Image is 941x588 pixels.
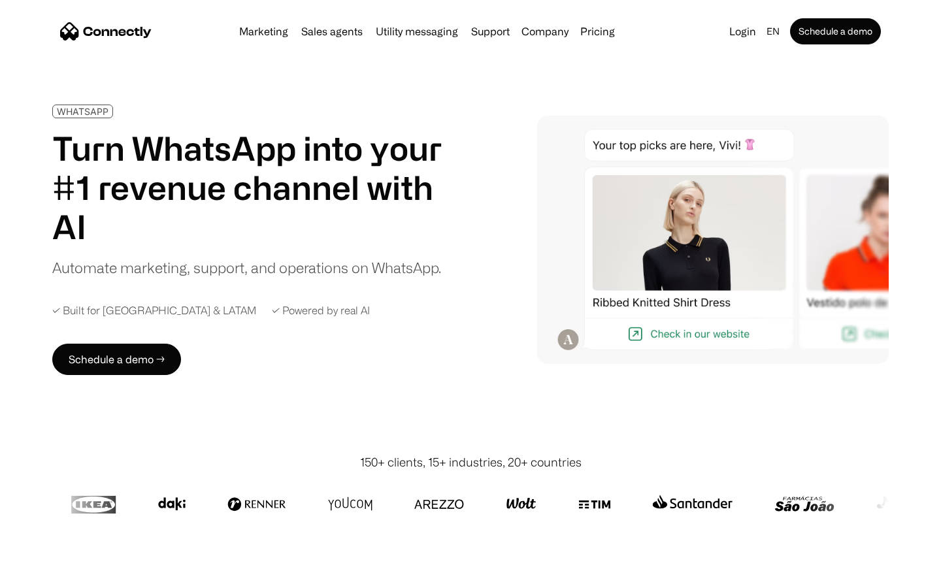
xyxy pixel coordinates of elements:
[521,22,569,41] div: Company
[371,26,463,37] a: Utility messaging
[518,22,572,41] div: Company
[52,344,181,375] a: Schedule a demo →
[761,22,787,41] div: en
[52,257,441,278] div: Automate marketing, support, and operations on WhatsApp.
[360,453,582,471] div: 150+ clients, 15+ industries, 20+ countries
[234,26,293,37] a: Marketing
[52,304,256,317] div: ✓ Built for [GEOGRAPHIC_DATA] & LATAM
[57,106,108,116] div: WHATSAPP
[272,304,370,317] div: ✓ Powered by real AI
[466,26,515,37] a: Support
[790,18,881,44] a: Schedule a demo
[724,22,761,41] a: Login
[575,26,620,37] a: Pricing
[52,129,457,246] h1: Turn WhatsApp into your #1 revenue channel with AI
[13,564,78,583] aside: Language selected: English
[296,26,368,37] a: Sales agents
[767,22,780,41] div: en
[26,565,78,583] ul: Language list
[60,22,152,41] a: home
